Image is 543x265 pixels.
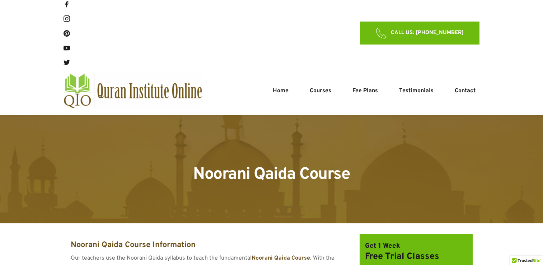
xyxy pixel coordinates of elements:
[252,255,310,262] a: Noorani Qaida Course
[71,240,196,250] span: Noorani Qaida Course Information
[308,87,333,95] a: Courses
[64,73,202,108] a: quran-institute-online-australia
[310,87,331,95] span: Courses
[365,242,400,250] span: Get 1 Week
[365,251,439,262] span: Free Trial Classes
[455,87,476,95] span: Contact
[360,22,479,45] a: CALL US: [PHONE_NUMBER]
[391,29,464,37] span: CALL US: [PHONE_NUMBER]
[71,255,252,262] span: Our teachers use the Noorani Qaida syllabus to teach the fundamental
[397,87,435,95] a: Testimonials
[271,87,290,95] a: Home
[273,87,289,95] span: Home
[453,87,477,95] a: Contact
[399,87,434,95] span: Testimonials
[352,87,378,95] span: Fee Plans
[351,87,380,95] a: Fee Plans
[193,164,350,185] span: Noorani Qaida Course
